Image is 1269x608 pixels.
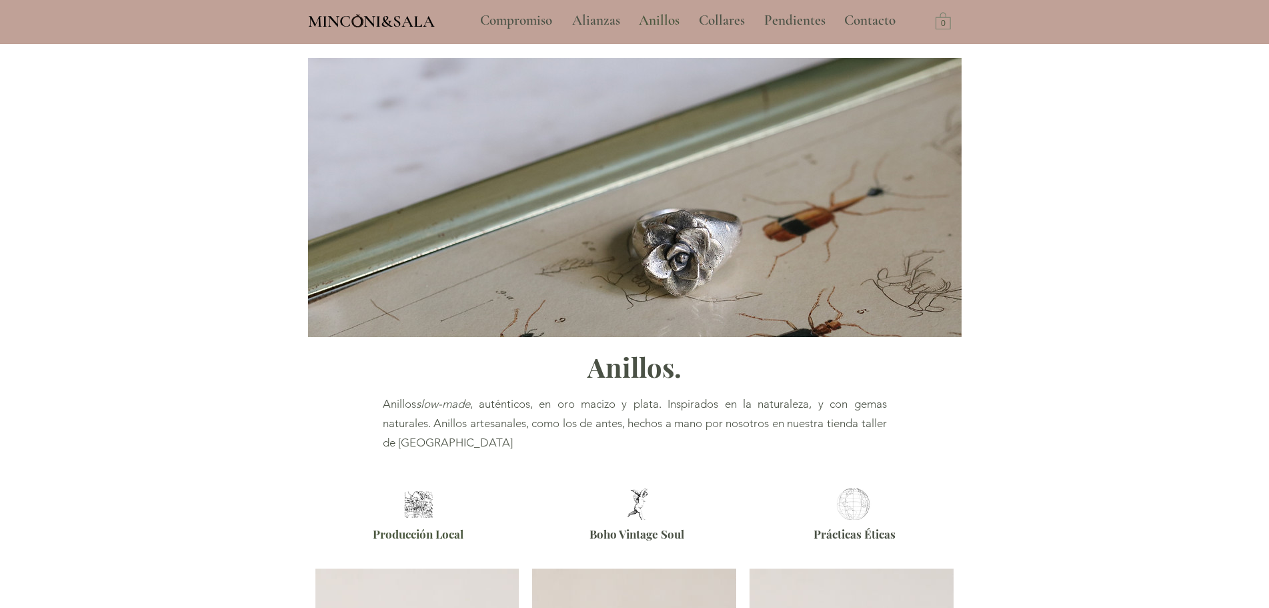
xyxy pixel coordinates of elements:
[758,4,832,37] p: Pendientes
[754,4,834,37] a: Pendientes
[352,14,363,27] img: Minconi Sala
[689,4,754,37] a: Collares
[941,19,946,29] text: 0
[629,4,689,37] a: Anillos
[444,4,932,37] nav: Sitio
[838,4,902,37] p: Contacto
[936,11,951,29] a: Carrito con 0 ítems
[308,11,435,31] span: MINCONI&SALA
[692,4,752,37] p: Collares
[562,4,629,37] a: Alianzas
[473,4,559,37] p: Compromiso
[470,4,562,37] a: Compromiso
[834,4,906,37] a: Contacto
[565,4,627,37] p: Alianzas
[308,9,435,31] a: MINCONI&SALA
[632,4,686,37] p: Anillos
